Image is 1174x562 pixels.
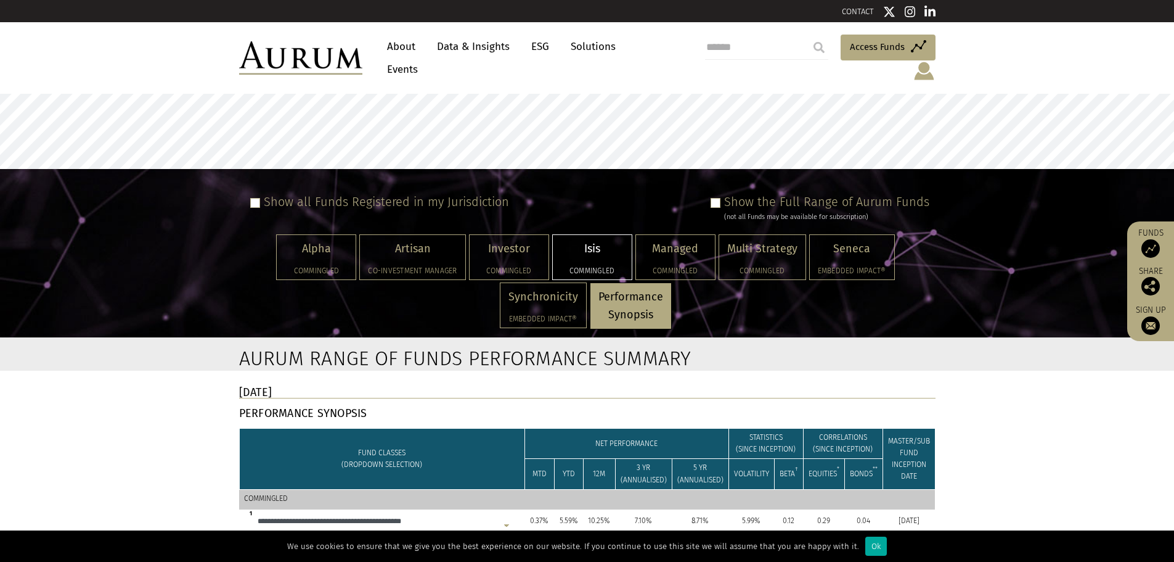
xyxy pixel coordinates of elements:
[883,6,895,18] img: Twitter icon
[644,267,707,275] h5: Commingled
[724,212,929,223] div: (not all Funds may be available for subscription)
[1141,239,1160,258] img: Access Funds
[554,459,583,489] td: YTD
[508,315,578,323] h5: Embedded Impact®
[905,6,916,18] img: Instagram icon
[1141,277,1160,295] img: Share this post
[561,267,624,275] h5: Commingled
[431,35,516,58] a: Data & Insights
[1133,267,1168,295] div: Share
[818,267,886,275] h5: Embedded Impact®
[524,459,554,489] td: MTD
[883,429,935,490] td: MASTER/SUB FUND INCEPTION DATE
[615,459,672,489] td: 3 YR (ANNUALISED)
[774,510,803,533] td: 0.12
[554,510,583,533] td: 5.59%
[478,267,540,275] h5: Commingled
[381,58,418,81] a: Events
[583,510,615,533] td: 10.25%
[239,41,362,75] img: Aurum
[728,459,774,489] td: VOLATILITY
[807,35,831,60] input: Submit
[803,459,844,489] td: EQUITIES
[924,6,936,18] img: Linkedin icon
[250,510,252,516] sup: 1
[841,35,936,60] a: Access Funds
[1141,316,1160,335] img: Sign up to our newsletter
[644,240,707,258] p: Managed
[583,459,615,489] td: 12M
[818,240,886,258] p: Seneca
[565,35,622,58] a: Solutions
[803,429,883,459] td: CORRELATIONS (SINCE INCEPTION)
[561,240,624,258] p: Isis
[728,510,774,533] td: 5.99%
[285,240,348,258] p: Alpha
[239,408,936,419] h4: PERFORMANCE SYNOPSIS
[478,240,540,258] p: Investor
[239,429,524,490] td: FUND CLASSES (DROPDOWN SELECTION)
[672,459,728,489] td: 5 YR (ANNUALISED)
[615,510,672,533] td: 7.10%
[598,288,663,324] p: Performance Synopsis
[844,510,883,533] td: 0.04
[1133,305,1168,335] a: Sign up
[727,240,797,258] p: Multi Strategy
[795,466,798,472] sup: †
[239,347,518,370] h2: Aurum Range of Funds Performance Summary
[264,194,509,209] label: Show all Funds Registered in my Jurisdiction
[1133,228,1168,258] a: Funds
[524,510,554,533] td: 0.37%
[672,510,728,533] td: 8.71%
[524,429,728,459] td: NET PERFORMANCE
[865,537,887,556] div: Ok
[913,60,936,81] img: account-icon.svg
[883,510,935,533] td: [DATE]
[368,240,457,258] p: Artisan
[774,459,803,489] td: BETA
[239,387,936,399] h4: [DATE]
[727,267,797,275] h5: Commingled
[525,35,555,58] a: ESG
[381,35,422,58] a: About
[842,7,874,16] a: CONTACT
[844,459,883,489] td: BONDS
[850,39,905,54] span: Access Funds
[724,194,929,209] label: Show the Full Range of Aurum Funds
[368,267,457,275] h5: Co-investment Manager
[728,429,803,459] td: STATISTICS (SINCE INCEPTION)
[285,267,348,275] h5: Commingled
[803,510,844,533] td: 0.29
[508,288,578,306] p: Synchronicity
[239,489,935,510] td: COMMINGLED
